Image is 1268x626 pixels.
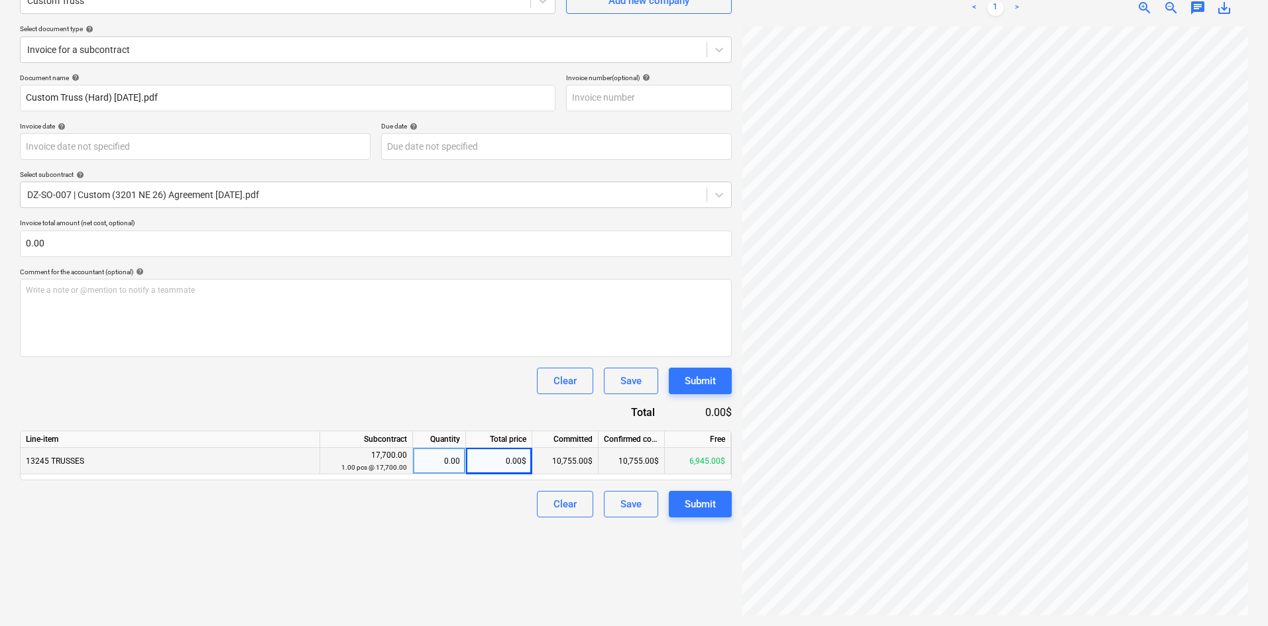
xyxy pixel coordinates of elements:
[669,491,732,517] button: Submit
[83,25,93,33] span: help
[553,372,577,390] div: Clear
[20,133,371,160] input: Invoice date not specified
[20,85,555,111] input: Document name
[676,405,732,420] div: 0.00$
[685,496,716,513] div: Submit
[532,448,599,474] div: 10,755.00$
[466,448,532,474] div: 0.00$
[559,405,676,420] div: Total
[20,122,371,130] div: Invoice date
[1202,562,1268,626] iframe: Chat Widget
[20,74,555,82] div: Document name
[418,448,460,474] div: 0.00
[341,464,407,471] small: 1.00 pcs @ 17,700.00
[599,431,665,448] div: Confirmed costs
[133,268,144,276] span: help
[669,368,732,394] button: Submit
[532,431,599,448] div: Committed
[620,496,642,513] div: Save
[640,74,650,81] span: help
[21,431,320,448] div: Line-item
[665,431,731,448] div: Free
[20,268,732,276] div: Comment for the accountant (optional)
[599,448,665,474] div: 10,755.00$
[566,74,732,82] div: Invoice number (optional)
[407,123,418,130] span: help
[604,368,658,394] button: Save
[537,368,593,394] button: Clear
[537,491,593,517] button: Clear
[620,372,642,390] div: Save
[566,85,732,111] input: Invoice number
[55,123,66,130] span: help
[381,133,732,160] input: Due date not specified
[325,449,407,474] div: 17,700.00
[69,74,80,81] span: help
[466,431,532,448] div: Total price
[20,231,732,257] input: Invoice total amount (net cost, optional)
[20,219,732,230] p: Invoice total amount (net cost, optional)
[20,25,732,33] div: Select document type
[320,431,413,448] div: Subcontract
[20,170,732,179] div: Select subcontract
[26,456,84,466] span: 13245 TRUSSES
[74,171,84,179] span: help
[381,122,732,130] div: Due date
[665,448,731,474] div: 6,945.00$
[553,496,577,513] div: Clear
[413,431,466,448] div: Quantity
[604,491,658,517] button: Save
[685,372,716,390] div: Submit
